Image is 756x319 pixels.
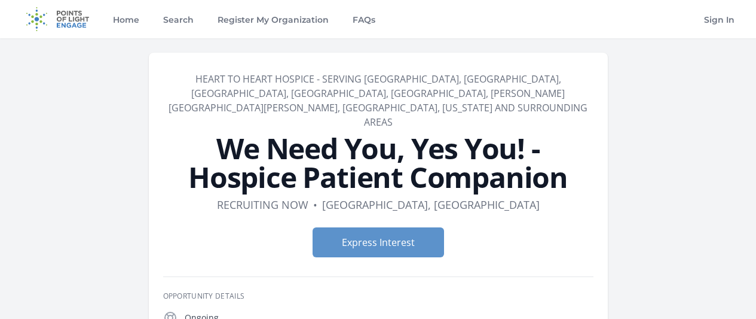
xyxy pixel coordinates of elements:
[217,196,308,213] dd: Recruiting now
[169,72,587,129] a: Heart to Heart Hospice - Serving [GEOGRAPHIC_DATA], [GEOGRAPHIC_DATA], [GEOGRAPHIC_DATA], [GEOGRA...
[163,134,593,192] h1: We Need You, Yes You! - Hospice Patient Companion
[313,227,444,257] button: Express Interest
[313,196,317,213] div: •
[163,291,593,301] h3: Opportunity Details
[322,196,540,213] dd: [GEOGRAPHIC_DATA], [GEOGRAPHIC_DATA]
